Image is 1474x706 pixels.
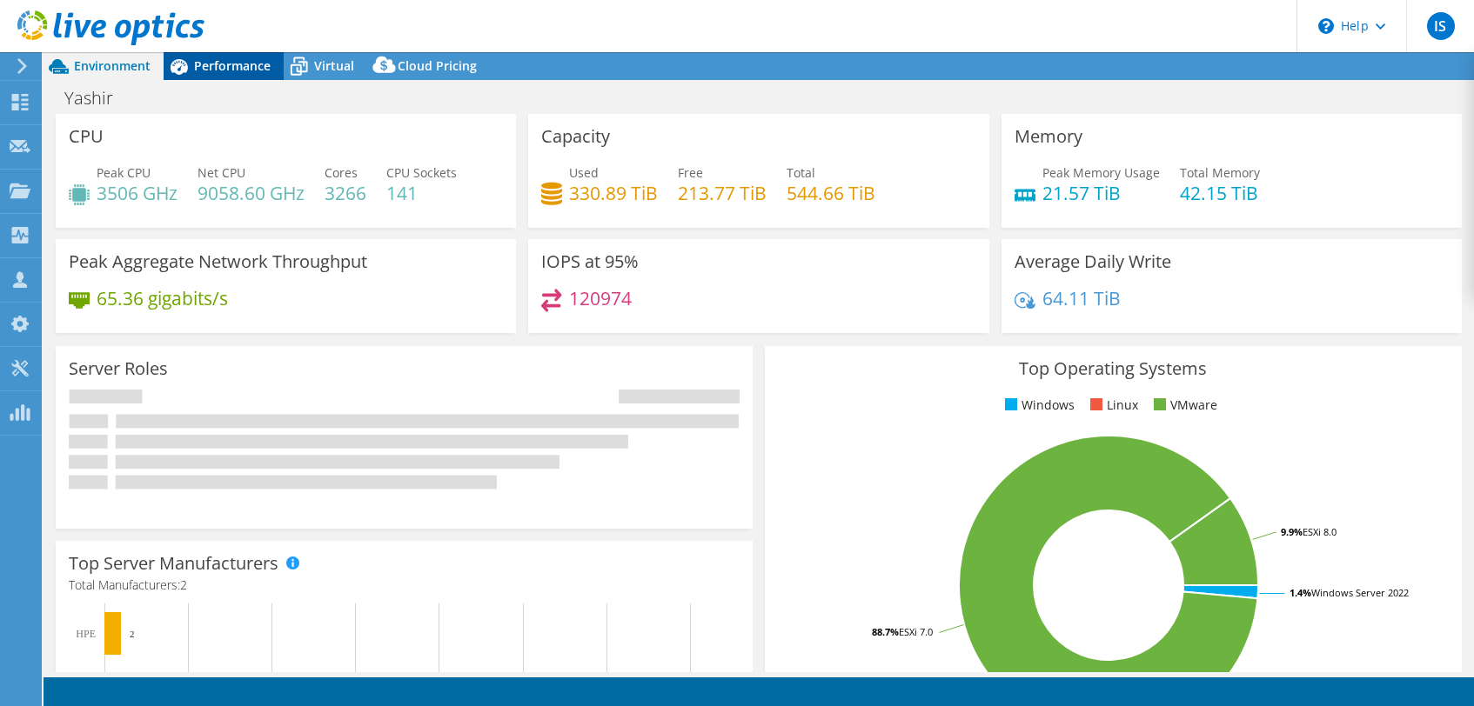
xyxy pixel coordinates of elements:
text: HPE [76,628,96,640]
h4: 213.77 TiB [678,183,767,203]
tspan: Windows Server 2022 [1311,586,1409,599]
h3: Capacity [541,127,610,146]
h4: 21.57 TiB [1042,183,1160,203]
h3: IOPS at 95% [541,252,639,271]
h4: 3506 GHz [97,183,178,203]
h3: Memory [1015,127,1082,146]
span: 2 [180,576,187,593]
h4: 9058.60 GHz [198,183,305,203]
tspan: ESXi 7.0 [899,625,933,638]
h3: CPU [69,127,104,146]
li: Windows [1001,396,1075,415]
h1: Yashir [57,89,140,108]
h3: Server Roles [69,359,168,378]
span: Total Memory [1180,164,1260,181]
h4: 3266 [325,183,366,203]
tspan: 1.4% [1290,586,1311,599]
h4: 64.11 TiB [1042,289,1121,308]
tspan: 9.9% [1281,525,1303,538]
text: 2 [130,629,135,639]
h4: 65.36 gigabits/s [97,289,228,308]
h4: 42.15 TiB [1180,183,1260,203]
span: Performance [194,57,271,74]
tspan: 88.7% [872,625,899,638]
svg: \n [1318,18,1334,34]
h4: Total Manufacturers: [69,576,740,595]
span: Net CPU [198,164,245,181]
h4: 141 [386,183,457,203]
span: Virtual [314,57,354,74]
li: VMware [1149,396,1217,415]
span: Peak CPU [97,164,151,181]
li: Linux [1086,396,1138,415]
span: CPU Sockets [386,164,457,181]
span: Free [678,164,703,181]
h3: Top Operating Systems [778,359,1449,378]
tspan: ESXi 8.0 [1303,525,1337,538]
h3: Average Daily Write [1015,252,1171,271]
h4: 120974 [569,289,632,308]
h3: Top Server Manufacturers [69,554,278,573]
span: IS [1427,12,1455,40]
span: Total [787,164,815,181]
span: Environment [74,57,151,74]
h4: 330.89 TiB [569,183,658,203]
span: Used [569,164,599,181]
h4: 544.66 TiB [787,183,875,203]
h3: Peak Aggregate Network Throughput [69,252,367,271]
span: Cores [325,164,358,181]
span: Peak Memory Usage [1042,164,1160,181]
span: Cloud Pricing [398,57,477,74]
